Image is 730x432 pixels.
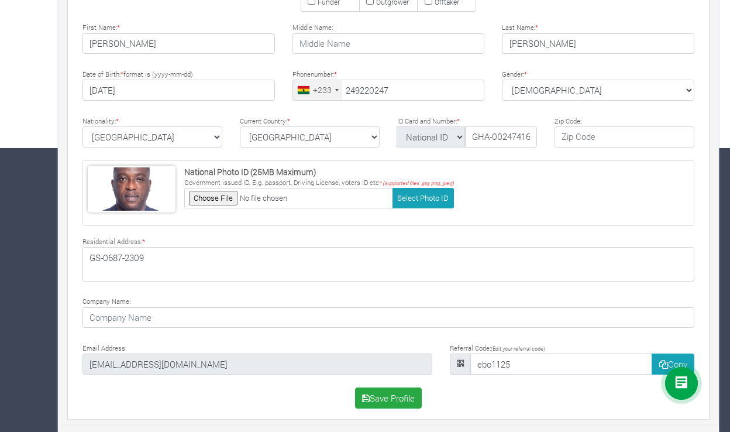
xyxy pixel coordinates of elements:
strong: National Photo ID (25MB Maximum) [184,166,316,177]
input: Middle Name [292,33,485,54]
input: First Name [82,33,275,54]
label: ID Card and Number: [397,116,460,126]
button: Copy [652,354,694,375]
label: Phonenumber: [292,70,337,80]
label: Gender: [502,70,527,80]
small: (Edit your referral code) [491,345,545,352]
p: Government issued ID. E.g. passport, Driving License, voters ID etc [184,178,454,188]
label: Current Country: [240,116,290,126]
input: Last Name [502,33,694,54]
div: Ghana (Gaana): +233 [293,80,342,100]
label: Middle Name: [292,23,333,33]
label: Date of Birth: format is (yyyy-mm-dd) [82,70,193,80]
label: Zip Code: [555,116,581,126]
input: ID Number [465,126,537,148]
button: Select Photo ID [392,188,454,208]
label: First Name: [82,23,120,33]
button: Save Profile [355,388,422,409]
label: Nationality: [82,116,119,126]
textarea: GS-0687-2309 [82,247,694,281]
label: Last Name: [502,23,538,33]
input: Company Name [82,307,694,328]
label: Email Address: [82,344,126,354]
input: Zip Code [555,126,694,148]
label: Residential Address: [82,237,145,247]
input: Phone Number [292,80,485,101]
label: Company Name: [82,297,130,307]
i: * (supported files .jpg, png, jpeg) [379,180,454,186]
div: +233 [313,84,332,96]
input: Type Date of Birth (YYYY-MM-DD) [82,80,275,101]
label: Referral Code: [450,344,545,354]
